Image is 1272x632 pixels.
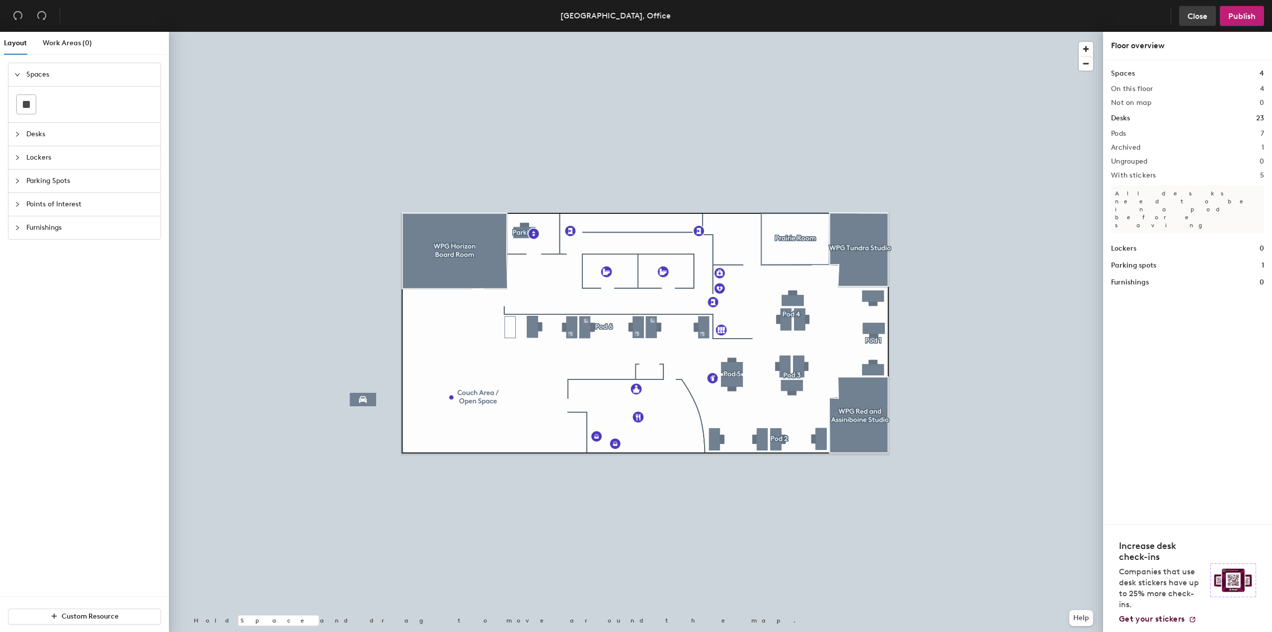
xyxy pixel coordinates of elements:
h2: With stickers [1111,172,1156,180]
h1: Spaces [1111,68,1135,79]
h1: 0 [1260,277,1264,288]
span: Parking Spots [26,170,155,192]
h2: On this floor [1111,85,1153,93]
h1: Desks [1111,113,1130,124]
button: Undo (⌘ + Z) [8,6,28,26]
span: collapsed [14,131,20,137]
h2: Not on map [1111,99,1151,107]
h2: 4 [1260,85,1264,93]
h1: 1 [1262,260,1264,271]
h4: Increase desk check-ins [1119,541,1204,562]
span: Close [1188,11,1207,21]
span: expanded [14,72,20,78]
h1: Parking spots [1111,260,1156,271]
h2: Ungrouped [1111,158,1148,166]
h2: 7 [1261,130,1264,138]
span: collapsed [14,155,20,161]
h1: Lockers [1111,243,1136,254]
h1: 4 [1260,68,1264,79]
button: Redo (⌘ + ⇧ + Z) [32,6,52,26]
span: Lockers [26,146,155,169]
h2: Pods [1111,130,1126,138]
span: collapsed [14,225,20,231]
p: Companies that use desk stickers have up to 25% more check-ins. [1119,566,1204,610]
span: Furnishings [26,216,155,239]
h2: 0 [1260,99,1264,107]
h2: 5 [1260,172,1264,180]
a: Get your stickers [1119,614,1196,624]
img: Sticker logo [1210,563,1256,597]
h2: Archived [1111,144,1140,152]
button: Custom Resource [8,609,161,625]
h1: 23 [1256,113,1264,124]
span: Get your stickers [1119,614,1185,624]
span: Custom Resource [62,612,119,621]
span: collapsed [14,201,20,207]
span: collapsed [14,178,20,184]
div: Floor overview [1111,40,1264,52]
span: Desks [26,123,155,146]
h2: 0 [1260,158,1264,166]
h1: 0 [1260,243,1264,254]
span: Publish [1228,11,1256,21]
h1: Furnishings [1111,277,1149,288]
span: Work Areas (0) [43,39,92,47]
p: All desks need to be in a pod before saving [1111,185,1264,233]
button: Close [1179,6,1216,26]
span: Spaces [26,63,155,86]
div: [GEOGRAPHIC_DATA], Office [560,9,671,22]
h2: 1 [1262,144,1264,152]
button: Help [1069,610,1093,626]
span: Points of Interest [26,193,155,216]
button: Publish [1220,6,1264,26]
span: Layout [4,39,27,47]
